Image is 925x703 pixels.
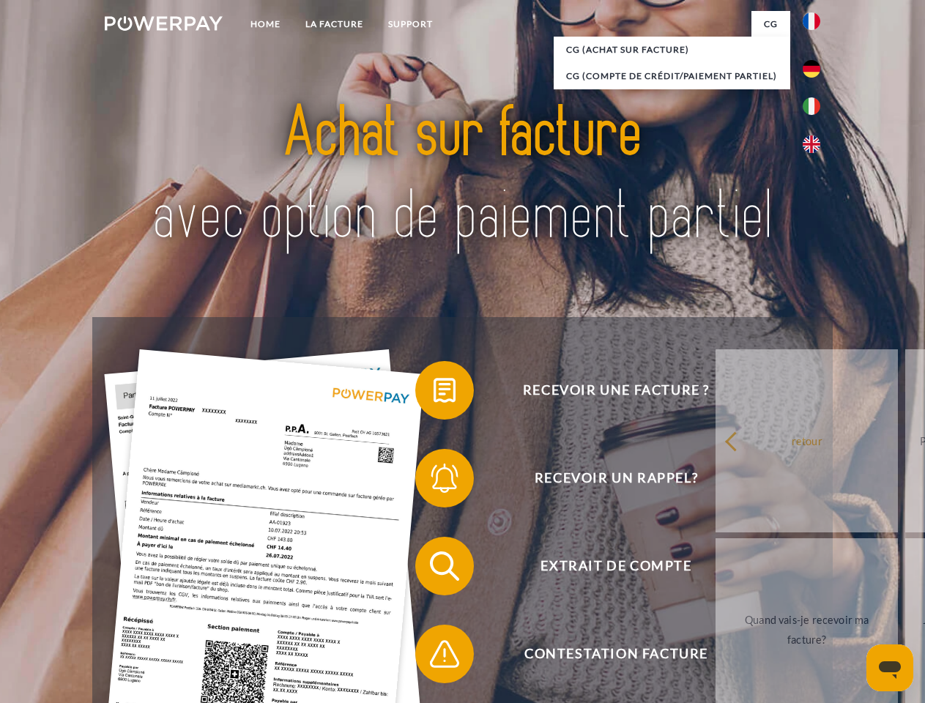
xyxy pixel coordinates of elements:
[437,361,795,420] span: Recevoir une facture ?
[554,37,790,63] a: CG (achat sur facture)
[866,644,913,691] iframe: Bouton de lancement de la fenêtre de messagerie
[426,636,463,672] img: qb_warning.svg
[415,361,796,420] button: Recevoir une facture ?
[415,537,796,595] button: Extrait de compte
[426,372,463,409] img: qb_bill.svg
[554,63,790,89] a: CG (Compte de crédit/paiement partiel)
[803,135,820,153] img: en
[803,12,820,30] img: fr
[376,11,445,37] a: Support
[293,11,376,37] a: LA FACTURE
[751,11,790,37] a: CG
[803,60,820,78] img: de
[803,97,820,115] img: it
[437,449,795,507] span: Recevoir un rappel?
[426,548,463,584] img: qb_search.svg
[724,610,889,650] div: Quand vais-je recevoir ma facture?
[426,460,463,496] img: qb_bell.svg
[415,625,796,683] button: Contestation Facture
[238,11,293,37] a: Home
[724,431,889,450] div: retour
[140,70,785,280] img: title-powerpay_fr.svg
[437,537,795,595] span: Extrait de compte
[415,449,796,507] button: Recevoir un rappel?
[437,625,795,683] span: Contestation Facture
[105,16,223,31] img: logo-powerpay-white.svg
